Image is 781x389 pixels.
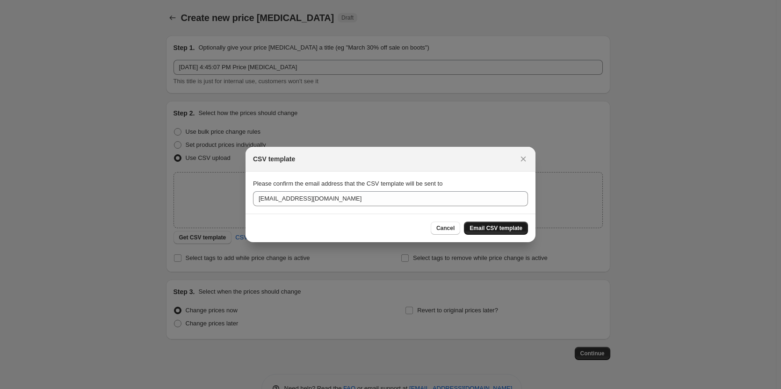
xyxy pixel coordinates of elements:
span: Please confirm the email address that the CSV template will be sent to [253,180,442,187]
span: Email CSV template [470,224,522,232]
h2: CSV template [253,154,295,164]
button: Email CSV template [464,222,528,235]
button: Cancel [431,222,460,235]
button: Close [517,152,530,166]
span: Cancel [436,224,455,232]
